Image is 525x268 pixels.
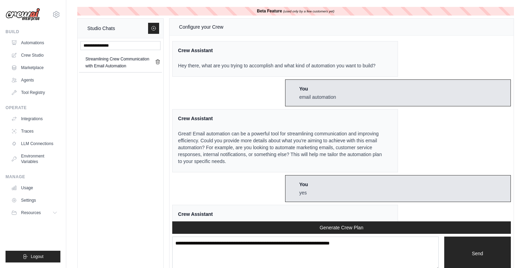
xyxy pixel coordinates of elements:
div: yes [299,189,308,196]
a: Agents [8,75,60,86]
div: Operate [6,105,60,111]
span: Logout [31,254,43,259]
a: Traces [8,126,60,137]
div: Crew Assistant [178,47,376,54]
i: (used only by a few customers yet) [283,9,334,13]
img: Logo [6,8,40,21]
a: Tool Registry [8,87,60,98]
a: LLM Connections [8,138,60,149]
span: Resources [21,210,41,216]
div: Crew Assistant [178,211,384,218]
a: Crew Studio [8,50,60,61]
div: Studio Chats [87,24,115,32]
div: You [299,85,336,92]
a: Environment Variables [8,151,60,167]
div: Crew Assistant [178,115,384,122]
div: Manage [6,174,60,180]
div: Configure your Crew [179,23,223,31]
a: Streamlining Crew Communication with Email Automation [84,56,155,69]
div: You [299,181,308,188]
button: Resources [8,207,60,218]
button: Logout [6,251,60,262]
a: Automations [8,37,60,48]
a: Integrations [8,113,60,124]
div: Streamlining Crew Communication with Email Automation [86,56,155,69]
p: Hey there, what are you trying to accomplish and what kind of automation you want to build? [178,62,376,69]
p: Great! Email automation can be a powerful tool for streamlining communication and improving effic... [178,130,384,165]
a: Settings [8,195,60,206]
a: Marketplace [8,62,60,73]
b: Beta Feature [257,9,282,13]
div: email automation [299,94,336,100]
button: Generate Crew Plan [172,221,511,234]
div: Build [6,29,60,35]
a: Usage [8,182,60,193]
